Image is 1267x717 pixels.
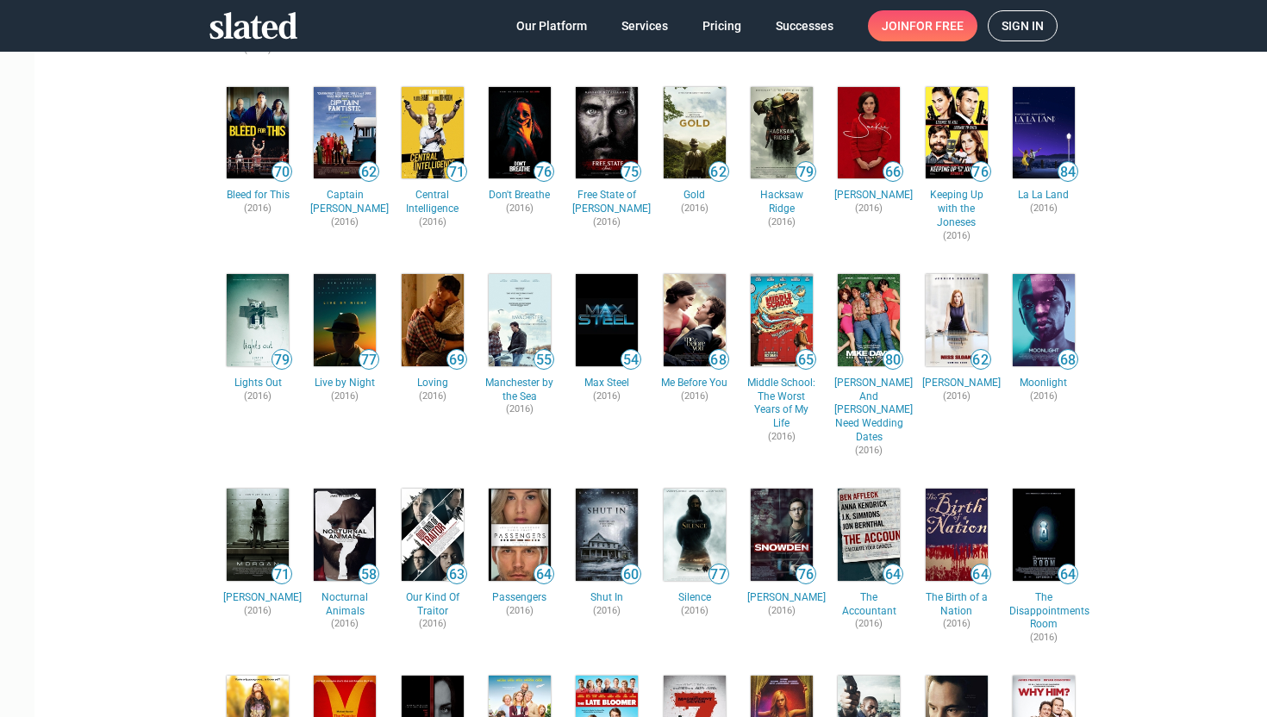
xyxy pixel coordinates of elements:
a: Live by Night(2016) [310,377,379,403]
span: (2016) [572,390,641,403]
span: Pricing [702,10,741,41]
a: [PERSON_NAME](2016) [922,377,991,403]
span: (2016) [572,216,641,229]
a: Shut In(2016) [572,591,641,618]
img: Shut In [576,489,638,581]
img: Don't Breathe [489,87,551,179]
span: [PERSON_NAME] [747,591,816,605]
span: The Disappointments Room [1009,591,1078,633]
span: (2016) [310,390,379,403]
a: Nocturnal Animals(2016) [310,591,379,632]
img: Loving [402,274,464,366]
img: Lights Out [227,274,289,366]
a: Sign in [988,10,1058,41]
a: Joinfor free [868,10,977,41]
span: Join [882,10,964,41]
img: The Birth of a Nation [926,489,988,581]
span: (2016) [747,605,816,618]
span: 71 [447,164,466,181]
img: Moonlight [1013,274,1075,366]
span: The Birth of a Nation [922,591,991,619]
span: 70 [272,164,291,181]
img: Live by Night [314,274,376,366]
span: 79 [796,164,815,181]
span: 66 [883,164,902,181]
a: Loving [398,271,467,370]
img: Miss Sloane [926,274,988,366]
span: 76 [534,164,553,181]
a: Passengers [485,485,554,584]
a: Bleed for This(2016) [223,189,292,215]
img: Hacksaw Ridge [751,87,813,179]
a: Me Before You [660,271,729,370]
span: 84 [1058,164,1077,181]
a: [PERSON_NAME](2016) [747,591,816,618]
a: Keeping Up with the Joneses(2016) [922,189,991,242]
img: Central Intelligence [402,87,464,179]
a: Don't Breathe [485,84,554,183]
a: Central Intelligence(2016) [398,189,467,229]
span: Keeping Up with the Joneses [922,189,991,230]
img: Nocturnal Animals [314,489,376,581]
a: Nocturnal Animals [310,485,379,584]
span: (2016) [834,618,903,631]
a: Me Before You(2016) [660,377,729,403]
img: Me Before You [664,274,726,366]
a: Central Intelligence [398,84,467,183]
span: The Accountant [834,591,903,619]
span: 76 [796,566,815,583]
a: Services [608,10,682,41]
span: 62 [359,164,378,181]
span: (2016) [834,445,903,458]
img: Bleed for This [227,87,289,179]
span: (2016) [1009,390,1078,403]
a: Snowden [747,485,816,584]
a: Mike And Dave Need Wedding Dates [834,271,903,370]
span: 77 [359,352,378,369]
span: Sign in [1002,11,1044,41]
a: Morgan [223,485,292,584]
span: (2016) [310,216,379,229]
span: (2016) [310,618,379,631]
a: Free State of [PERSON_NAME](2016) [572,189,641,229]
img: La La Land [1013,87,1075,179]
a: Successes [762,10,847,41]
img: Keeping Up with the Joneses [926,87,988,179]
span: 54 [621,352,640,369]
img: Manchester by the Sea [489,274,551,366]
img: Max Steel [576,274,638,366]
img: Gold [664,87,726,179]
span: Middle School: The Worst Years of My Life [747,377,816,432]
span: Services [621,10,668,41]
a: La La Land [1009,84,1078,183]
span: (2016) [922,618,991,631]
span: 76 [971,164,990,181]
span: 62 [709,164,728,181]
a: Middle School: The Worst Years of My Life(2016) [747,377,816,444]
a: Moonlight(2016) [1009,377,1078,403]
img: Middle School: The Worst Years of My Life [751,274,813,366]
a: Hacksaw Ridge [747,84,816,183]
span: 80 [883,352,902,369]
a: Manchester by the Sea [485,271,554,370]
span: Central Intelligence [398,189,467,216]
a: Max Steel(2016) [572,377,641,403]
span: (2016) [485,203,554,215]
span: 71 [272,566,291,583]
span: 75 [621,164,640,181]
span: Don't Breathe [485,189,554,203]
span: La La Land [1009,189,1078,203]
span: [PERSON_NAME] And [PERSON_NAME] Need Wedding Dates [834,377,903,446]
a: The Birth of a Nation [922,485,991,584]
a: The Accountant [834,485,903,584]
a: Live by Night [310,271,379,370]
a: The Disappointments Room(2016) [1009,591,1078,645]
span: Our Platform [516,10,587,41]
a: Free State of Jones [572,84,641,183]
span: (2016) [223,390,292,403]
span: (2016) [747,431,816,444]
a: Silence(2016) [660,591,729,618]
a: [PERSON_NAME](2016) [834,189,903,215]
span: 62 [971,352,990,369]
span: (2016) [1009,203,1078,215]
